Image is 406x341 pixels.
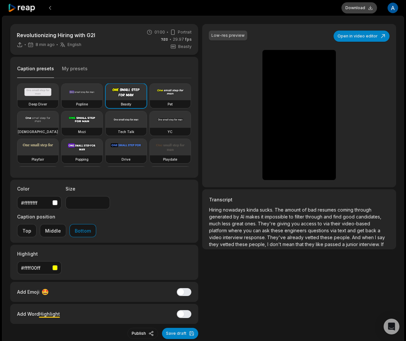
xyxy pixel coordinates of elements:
[271,228,284,233] span: these
[305,235,320,240] span: vetted
[283,241,296,247] span: mean
[267,235,287,240] span: They've
[244,235,267,240] span: response.
[121,102,131,107] h3: Beasty
[17,196,62,209] button: #ffffffff
[355,207,371,213] span: through
[318,207,338,213] span: resumes
[162,328,198,339] button: Save draft
[253,228,262,233] span: can
[41,287,49,296] span: 🤩
[333,214,343,219] span: find
[209,207,223,213] span: Hiring
[323,221,331,226] span: via
[365,228,378,233] span: back
[362,235,375,240] span: when
[40,224,66,237] button: Middle
[17,288,40,295] span: Add Emoji
[39,311,60,317] span: Highlight
[306,214,324,219] span: through
[68,42,81,47] span: English
[356,214,381,219] span: candidates,
[245,221,258,226] span: ones.
[69,224,96,237] button: Bottom
[127,328,158,339] button: Publish
[173,36,192,42] span: 29.97
[260,207,275,213] span: sucks.
[233,214,240,219] span: by
[29,102,47,107] h3: Deep Diver
[343,214,356,219] span: good
[262,228,271,233] span: ask
[209,196,389,203] h3: Transcript
[301,221,318,226] span: access
[220,241,235,247] span: vetted
[209,235,223,240] span: video
[318,221,323,226] span: to
[17,31,95,39] p: Revolutionizing Hiring with G2I
[232,221,245,226] span: great
[75,157,89,162] h3: Popping
[316,241,325,247] span: like
[267,241,270,247] span: I
[223,235,244,240] span: interview
[308,207,318,213] span: bad
[168,129,173,134] h3: YC
[209,221,222,226] span: much
[331,221,342,226] span: their
[36,42,55,47] span: 8 min ago
[243,228,253,233] span: you
[295,214,306,219] span: filter
[21,264,50,271] div: #ffff00ff
[118,129,134,134] h3: Tech Talk
[17,185,62,192] label: Color
[381,241,384,247] span: If
[168,102,173,107] h3: Pet
[377,235,385,240] span: say
[287,235,305,240] span: already
[291,221,301,226] span: you
[347,228,357,233] span: and
[78,129,86,134] h3: Mozi
[209,228,228,233] span: platform
[338,207,355,213] span: coming
[357,228,365,233] span: get
[178,44,192,50] span: Beasty
[277,221,291,226] span: giving
[338,228,347,233] span: text
[275,207,285,213] span: The
[384,319,399,334] div: Open Intercom Messenger
[211,33,245,38] div: Low-res preview
[18,129,58,134] h3: [DEMOGRAPHIC_DATA]
[66,185,110,192] label: Size
[375,235,377,240] span: I
[320,235,334,240] span: these
[246,214,261,219] span: makes
[17,65,54,78] button: Caption presets
[308,228,330,233] span: questions
[209,214,233,219] span: generated
[17,224,37,237] button: Top
[342,221,370,226] span: video-based
[346,241,359,247] span: junior
[122,157,130,162] h3: Drive
[32,157,44,162] h3: Playfair
[178,29,192,35] span: Portrait
[359,241,381,247] span: interview.
[76,102,88,107] h3: Popline
[247,207,260,213] span: kinda
[21,199,50,206] div: #ffffffff
[62,65,88,78] button: My presets
[270,241,283,247] span: don't
[235,241,249,247] span: these
[209,241,220,247] span: they
[223,207,247,213] span: nowadays
[352,235,362,240] span: And
[261,214,265,219] span: it
[240,214,246,219] span: AI
[284,228,308,233] span: engineers
[342,241,346,247] span: a
[17,250,62,257] label: Highlight
[185,37,192,42] span: fps
[341,2,377,13] button: Download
